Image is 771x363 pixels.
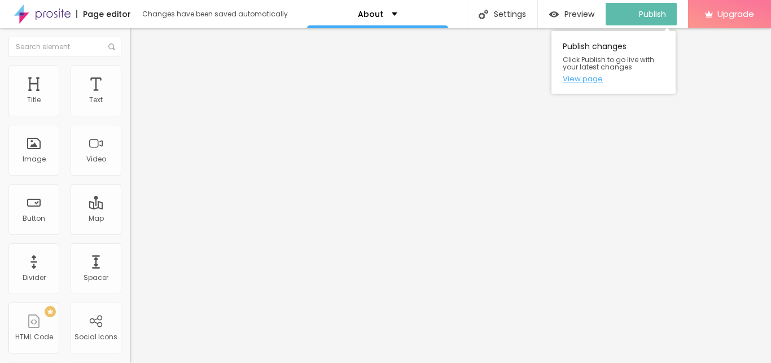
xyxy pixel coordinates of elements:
[84,274,108,282] div: Spacer
[563,75,664,82] a: View page
[549,10,559,19] img: view-1.svg
[75,333,117,341] div: Social Icons
[23,274,46,282] div: Divider
[76,10,131,18] div: Page editor
[479,10,488,19] img: Icone
[639,10,666,19] span: Publish
[89,215,104,222] div: Map
[130,28,771,363] iframe: Editor
[358,10,383,18] p: About
[538,3,606,25] button: Preview
[23,215,45,222] div: Button
[142,11,288,18] div: Changes have been saved automatically
[8,37,121,57] input: Search element
[86,155,106,163] div: Video
[89,96,103,104] div: Text
[563,56,664,71] span: Click Publish to go live with your latest changes.
[23,155,46,163] div: Image
[564,10,594,19] span: Preview
[551,31,676,94] div: Publish changes
[606,3,677,25] button: Publish
[15,333,53,341] div: HTML Code
[717,9,754,19] span: Upgrade
[108,43,115,50] img: Icone
[27,96,41,104] div: Title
